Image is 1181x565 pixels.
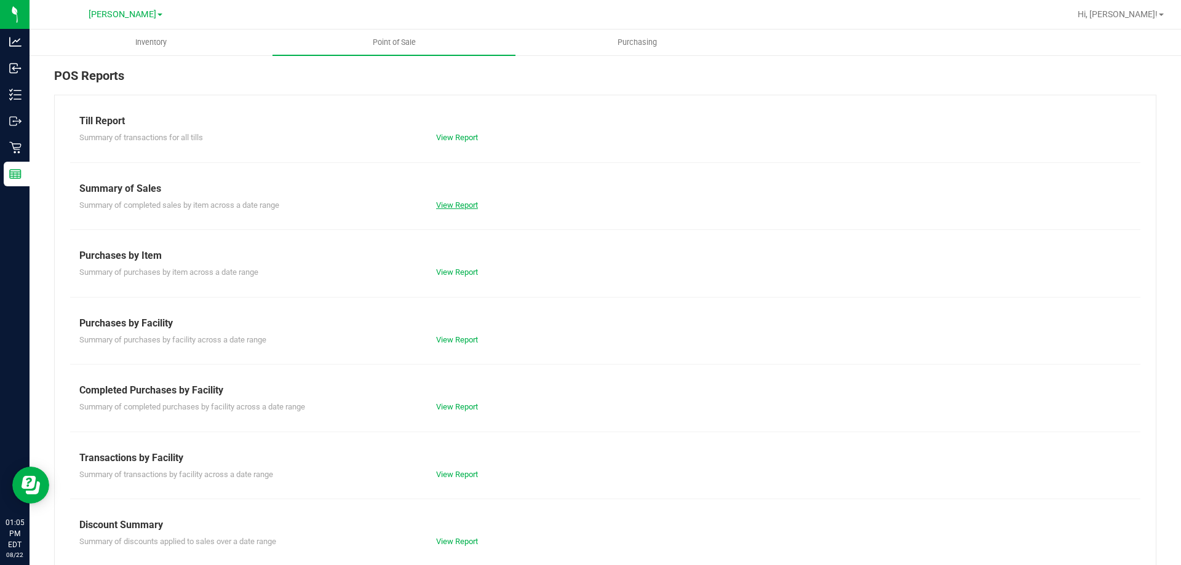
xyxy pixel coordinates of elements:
inline-svg: Retail [9,141,22,154]
div: Purchases by Item [79,248,1131,263]
a: Inventory [30,30,272,55]
a: View Report [436,402,478,411]
span: Inventory [119,37,183,48]
span: Summary of purchases by item across a date range [79,267,258,277]
div: Till Report [79,114,1131,128]
div: Completed Purchases by Facility [79,383,1131,398]
p: 01:05 PM EDT [6,517,24,550]
span: Summary of completed purchases by facility across a date range [79,402,305,411]
inline-svg: Outbound [9,115,22,127]
inline-svg: Inventory [9,89,22,101]
a: View Report [436,200,478,210]
inline-svg: Analytics [9,36,22,48]
div: Summary of Sales [79,181,1131,196]
div: Transactions by Facility [79,451,1131,465]
inline-svg: Reports [9,168,22,180]
a: View Report [436,267,478,277]
span: [PERSON_NAME] [89,9,156,20]
a: Purchasing [515,30,758,55]
span: Summary of discounts applied to sales over a date range [79,537,276,546]
div: Purchases by Facility [79,316,1131,331]
a: Point of Sale [272,30,515,55]
inline-svg: Inbound [9,62,22,74]
a: View Report [436,133,478,142]
p: 08/22 [6,550,24,559]
div: Discount Summary [79,518,1131,532]
span: Summary of transactions by facility across a date range [79,470,273,479]
span: Summary of purchases by facility across a date range [79,335,266,344]
a: View Report [436,537,478,546]
span: Summary of completed sales by item across a date range [79,200,279,210]
a: View Report [436,470,478,479]
a: View Report [436,335,478,344]
span: Point of Sale [356,37,432,48]
iframe: Resource center [12,467,49,504]
span: Purchasing [601,37,674,48]
span: Summary of transactions for all tills [79,133,203,142]
span: Hi, [PERSON_NAME]! [1078,9,1158,19]
div: POS Reports [54,66,1156,95]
